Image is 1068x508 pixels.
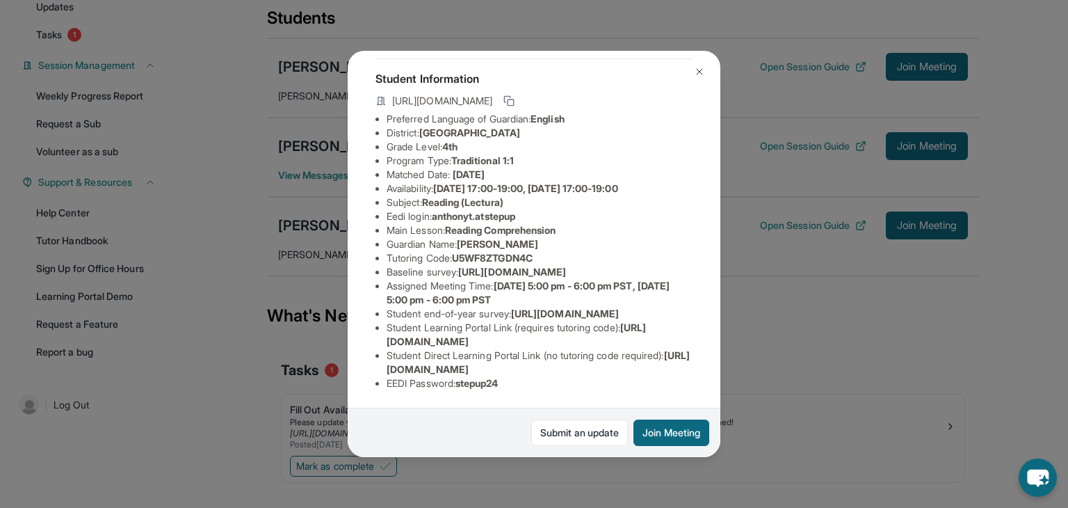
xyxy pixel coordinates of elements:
[392,94,492,108] span: [URL][DOMAIN_NAME]
[387,321,693,349] li: Student Learning Portal Link (requires tutoring code) :
[501,93,517,109] button: Copy link
[375,70,693,87] h4: Student Information
[432,210,515,222] span: anthonyt.atstepup
[387,209,693,223] li: Eedi login :
[455,377,499,389] span: stepup24
[633,420,709,446] button: Join Meeting
[442,141,458,152] span: 4th
[387,168,693,182] li: Matched Date:
[531,113,565,125] span: English
[694,66,705,77] img: Close Icon
[458,266,566,278] span: [URL][DOMAIN_NAME]
[452,252,533,264] span: U5WF8ZTGDN4C
[387,265,693,279] li: Baseline survey :
[511,308,619,319] span: [URL][DOMAIN_NAME]
[451,154,514,166] span: Traditional 1:1
[387,279,693,307] li: Assigned Meeting Time :
[422,196,503,208] span: Reading (Lectura)
[387,376,693,390] li: EEDI Password :
[453,168,485,180] span: [DATE]
[457,238,538,250] span: [PERSON_NAME]
[387,237,693,251] li: Guardian Name :
[387,223,693,237] li: Main Lesson :
[387,126,693,140] li: District:
[1019,459,1057,497] button: chat-button
[387,349,693,376] li: Student Direct Learning Portal Link (no tutoring code required) :
[387,251,693,265] li: Tutoring Code :
[419,127,520,138] span: [GEOGRAPHIC_DATA]
[387,154,693,168] li: Program Type:
[433,182,618,194] span: [DATE] 17:00-19:00, [DATE] 17:00-19:00
[387,307,693,321] li: Student end-of-year survey :
[387,182,693,196] li: Availability:
[387,280,670,305] span: [DATE] 5:00 pm - 6:00 pm PST, [DATE] 5:00 pm - 6:00 pm PST
[445,224,556,236] span: Reading Comprehension
[387,112,693,126] li: Preferred Language of Guardian:
[387,196,693,209] li: Subject :
[387,140,693,154] li: Grade Level:
[531,420,628,446] a: Submit an update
